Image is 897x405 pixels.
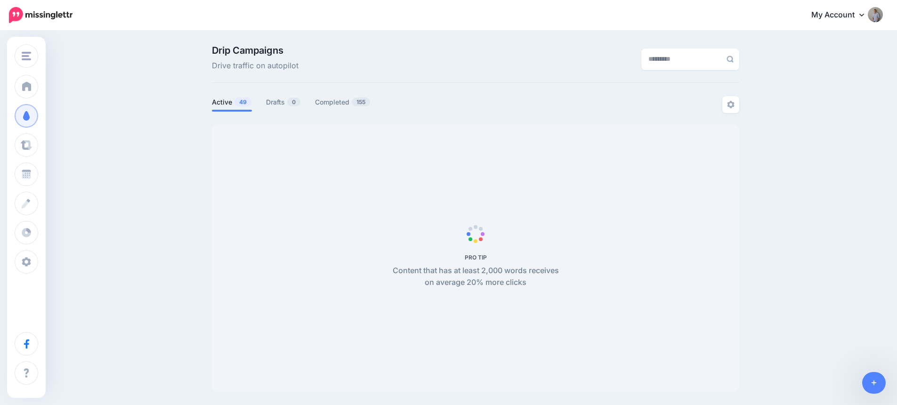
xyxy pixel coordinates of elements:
[727,56,734,63] img: search-grey-6.png
[727,101,735,108] img: settings-grey.png
[212,97,252,108] a: Active49
[266,97,301,108] a: Drafts0
[388,254,564,261] h5: PRO TIP
[212,60,299,72] span: Drive traffic on autopilot
[802,4,883,27] a: My Account
[352,97,370,106] span: 155
[212,46,299,55] span: Drip Campaigns
[234,97,251,106] span: 49
[9,7,73,23] img: Missinglettr
[287,97,300,106] span: 0
[388,265,564,289] p: Content that has at least 2,000 words receives on average 20% more clicks
[22,52,31,60] img: menu.png
[315,97,371,108] a: Completed155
